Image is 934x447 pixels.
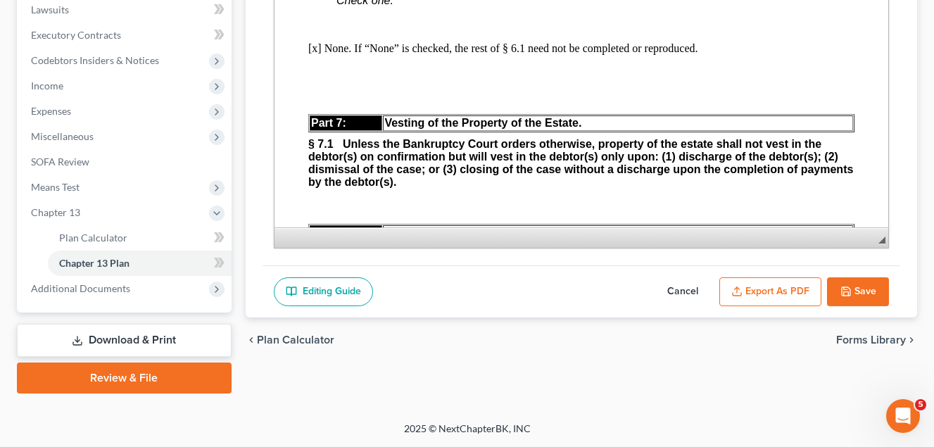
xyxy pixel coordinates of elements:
[906,334,917,346] i: chevron_right
[31,4,69,15] span: Lawsuits
[878,237,885,244] span: Resize
[20,23,232,48] a: Executory Contracts
[719,277,821,307] button: Export as PDF
[31,29,121,41] span: Executory Contracts
[246,334,257,346] i: chevron_left
[246,334,334,346] button: chevron_left Plan Calculator
[37,316,72,328] span: Part 8:
[31,54,159,66] span: Codebtors Insiders & Notices
[652,277,714,307] button: Cancel
[257,334,334,346] span: Plan Calculator
[110,316,270,328] strong: Nonstandard Plan Provisions.
[31,80,63,92] span: Income
[59,257,130,269] span: Chapter 13 Plan
[274,277,373,307] a: Editing Guide
[31,206,80,218] span: Chapter 13
[31,156,89,168] span: SOFA Review
[48,225,232,251] a: Plan Calculator
[836,334,906,346] span: Forms Library
[17,363,232,394] a: Review & File
[48,251,232,276] a: Chapter 13 Plan
[31,130,94,142] span: Miscellaneous
[66,422,869,447] div: 2025 © NextChapterBK, INC
[836,334,917,346] button: Forms Library chevron_right
[915,399,926,410] span: 5
[827,277,889,307] button: Save
[31,105,71,117] span: Expenses
[31,181,80,193] span: Means Test
[59,232,127,244] span: Plan Calculator
[17,324,232,357] a: Download & Print
[886,399,920,433] iframe: Intercom live chat
[31,282,130,294] span: Additional Documents
[20,149,232,175] a: SOFA Review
